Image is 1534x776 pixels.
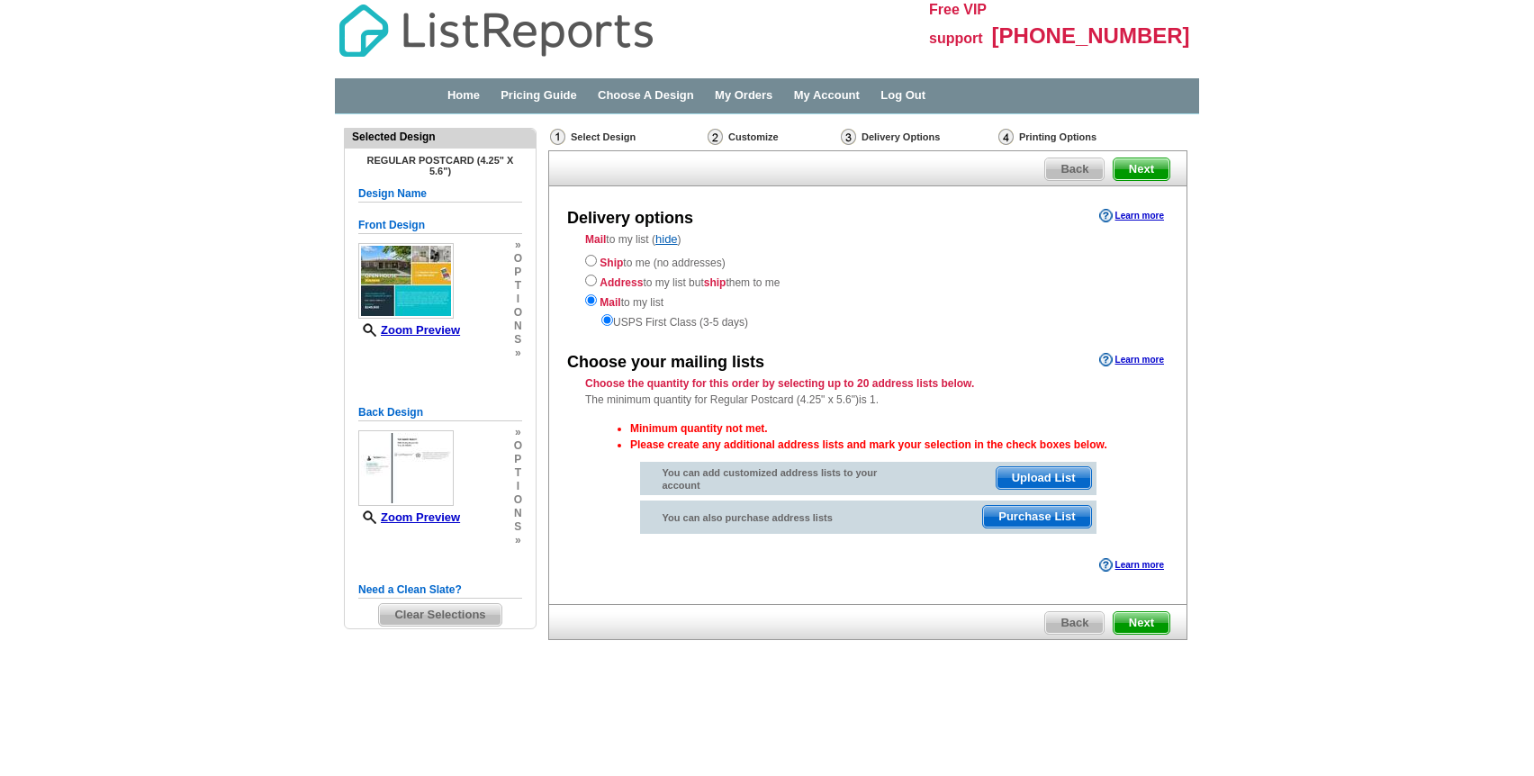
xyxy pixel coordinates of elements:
div: Printing Options [997,128,1157,146]
a: Back [1044,158,1105,181]
span: Back [1045,158,1104,180]
img: Printing Options & Summary [998,129,1014,145]
strong: Mail [585,233,606,246]
span: p [514,266,522,279]
span: t [514,279,522,293]
span: Purchase List [983,506,1090,528]
a: Log Out [880,88,925,102]
span: Clear Selections [379,604,501,626]
div: You can add customized address lists to your account [640,462,900,496]
a: My Account [794,88,860,102]
div: to me (no addresses) to my list but them to me to my list [585,251,1150,330]
span: » [514,534,522,547]
span: [PHONE_NUMBER] [992,23,1190,48]
a: Learn more [1099,209,1164,223]
strong: Ship [600,257,623,269]
img: small-thumb.jpg [358,243,454,319]
span: s [514,520,522,534]
h5: Front Design [358,217,522,234]
span: s [514,333,522,347]
span: n [514,507,522,520]
span: n [514,320,522,333]
span: o [514,439,522,453]
span: Upload List [997,467,1091,489]
h5: Design Name [358,185,522,203]
strong: Address [600,276,643,289]
strong: ship [704,276,726,289]
img: Customize [708,129,723,145]
div: Select Design [548,128,706,150]
a: Back [1044,611,1105,635]
div: Delivery Options [839,128,997,150]
a: Zoom Preview [358,510,460,524]
strong: Choose the quantity for this order by selecting up to 20 address lists below. [585,377,974,390]
a: Choose A Design [598,88,694,102]
span: p [514,453,522,466]
span: t [514,466,522,480]
li: Minimum quantity not met. [630,420,1141,437]
span: i [514,480,522,493]
a: Learn more [1099,558,1164,573]
strong: Mail [600,296,620,309]
a: My Orders [715,88,772,102]
div: Customize [706,128,839,146]
span: Free VIP support [929,2,987,46]
img: Delivery Options [841,129,856,145]
img: small-thumb.jpg [358,430,454,506]
a: Zoom Preview [358,323,460,337]
span: » [514,239,522,252]
div: Delivery options [567,207,693,230]
a: Pricing Guide [501,88,577,102]
li: Please create any additional address lists and mark your selection in the check boxes below. [630,437,1141,453]
div: You can also purchase address lists [640,501,900,528]
h5: Need a Clean Slate? [358,582,522,599]
div: to my list ( ) [549,231,1187,330]
span: Next [1114,612,1169,634]
span: i [514,293,522,306]
a: Home [447,88,480,102]
div: Selected Design [345,129,536,145]
span: » [514,426,522,439]
div: Choose your mailing lists [567,351,764,374]
span: o [514,306,522,320]
div: USPS First Class (3-5 days) [585,311,1150,330]
h4: Regular Postcard (4.25" x 5.6") [358,155,522,176]
img: Select Design [550,129,565,145]
span: » [514,347,522,360]
span: o [514,252,522,266]
span: Back [1045,612,1104,634]
div: The minimum quantity for Regular Postcard (4.25" x 5.6")is 1. [549,375,1187,408]
a: Learn more [1099,353,1164,367]
span: o [514,493,522,507]
span: Next [1114,158,1169,180]
a: hide [655,232,678,246]
h5: Back Design [358,404,522,421]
